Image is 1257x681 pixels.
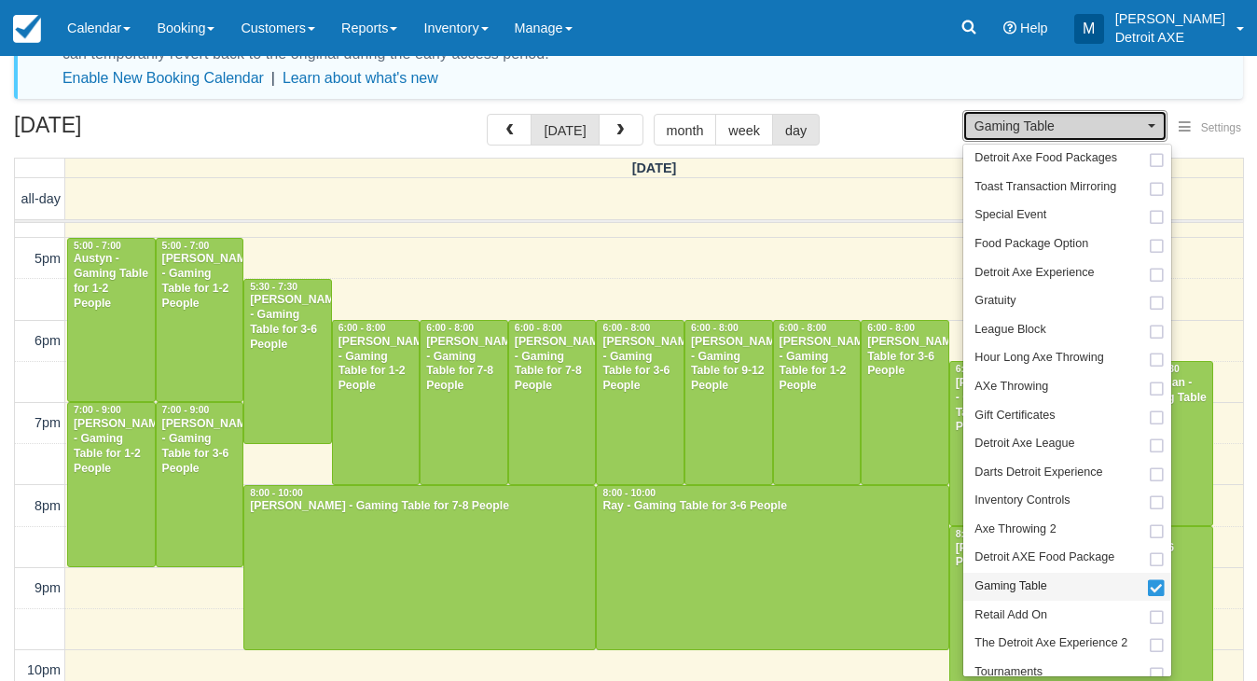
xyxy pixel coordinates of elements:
span: Toast Transaction Mirroring [974,179,1116,196]
span: 7:00 - 9:00 [162,405,210,415]
a: 6:00 - 8:00[PERSON_NAME] - Gaming Table for 7-8 People [508,320,597,485]
img: checkfront-main-nav-mini-logo.png [13,15,41,43]
span: Darts Detroit Experience [974,465,1102,481]
span: Food Package Option [974,236,1088,253]
span: 5:00 - 7:00 [162,241,210,251]
div: [PERSON_NAME] - Gaming Table for 3-6 People [161,417,239,477]
div: [PERSON_NAME] - Gaming Table for 3-6 People [955,541,1209,571]
div: Austyn - Gaming Table for 1-2 People [73,252,150,312]
span: Tournaments [974,664,1043,681]
span: Settings [1201,121,1241,134]
span: Gift Certificates [974,408,1055,424]
button: week [715,114,773,146]
button: Settings [1167,115,1252,142]
span: all-day [21,191,61,206]
span: The Detroit Axe Experience 2 [974,635,1127,652]
span: 6pm [35,333,61,348]
a: 5:00 - 7:00[PERSON_NAME] - Gaming Table for 1-2 People [156,238,244,403]
span: 6:00 - 8:00 [602,323,650,333]
span: Help [1020,21,1048,35]
span: Inventory Controls [974,493,1070,509]
span: Detroit Axe Experience [974,265,1094,282]
span: Hour Long Axe Throwing [974,350,1103,367]
div: [PERSON_NAME] - Gaming Table for 7-8 People [425,335,503,395]
p: Detroit AXE [1115,28,1225,47]
button: Enable New Booking Calendar [62,69,264,88]
span: 5:00 - 7:00 [74,241,121,251]
button: [DATE] [531,114,599,146]
div: [PERSON_NAME] - Gaming Table for 1-2 People [73,417,150,477]
span: 6:00 - 8:00 [426,323,474,333]
span: 8:30 - 10:30 [956,529,1009,539]
span: 6:00 - 8:00 [691,323,739,333]
span: 5:30 - 7:30 [250,282,297,292]
a: 8:00 - 10:00Ray - Gaming Table for 3-6 People [596,485,948,650]
span: | [271,70,275,86]
button: day [772,114,820,146]
span: Detroit Axe League [974,436,1074,452]
span: 6:00 - 8:00 [515,323,562,333]
div: [PERSON_NAME] - Gaming Table for 3-6 People [249,293,326,353]
a: 7:00 - 9:00[PERSON_NAME] - Gaming Table for 3-6 People [156,402,244,567]
span: Gaming Table [974,578,1046,595]
div: [PERSON_NAME] - Gaming Table for 3-6 People [601,335,679,395]
button: month [654,114,717,146]
a: 8:00 - 10:00[PERSON_NAME] - Gaming Table for 7-8 People [243,485,596,650]
div: [PERSON_NAME] - Gaming Table for 3-6 People [955,376,1032,436]
span: 7:00 - 9:00 [74,405,121,415]
div: [PERSON_NAME] - Gaming Table for 7-8 People [249,499,590,514]
span: 8:00 - 10:00 [250,488,303,498]
div: [PERSON_NAME] Table for 3-6 People [866,335,944,380]
span: [DATE] [632,160,677,175]
i: Help [1003,21,1016,35]
a: 6:00 - 8:00[PERSON_NAME] - Gaming Table for 7-8 People [420,320,508,485]
span: 6:30 - 8:30 [956,364,1003,374]
span: Axe Throwing 2 [974,521,1056,538]
span: 9pm [35,580,61,595]
a: 6:00 - 8:00[PERSON_NAME] Table for 3-6 People [861,320,949,485]
span: 6:00 - 8:00 [867,323,915,333]
span: Special Event [974,207,1046,224]
a: 6:00 - 8:00[PERSON_NAME] - Gaming Table for 3-6 People [596,320,684,485]
span: Retail Add On [974,607,1047,624]
span: 6:00 - 8:00 [780,323,827,333]
div: M [1074,14,1104,44]
div: [PERSON_NAME] - Gaming Table for 9-12 People [690,335,767,395]
div: [PERSON_NAME] - Gaming Table for 7-8 People [514,335,591,395]
span: League Block [974,322,1045,339]
a: 5:30 - 7:30[PERSON_NAME] - Gaming Table for 3-6 People [243,279,332,444]
span: 8:00 - 10:00 [602,488,656,498]
span: 10pm [27,662,61,677]
span: AXe Throwing [974,379,1048,396]
span: 7pm [35,415,61,430]
span: 6:30 - 8:30 [1132,364,1180,374]
h2: [DATE] [14,114,250,148]
a: 7:00 - 9:00[PERSON_NAME] - Gaming Table for 1-2 People [67,402,156,567]
span: Detroit AXE Food Package [974,549,1114,566]
a: 5:00 - 7:00Austyn - Gaming Table for 1-2 People [67,238,156,403]
div: [PERSON_NAME] - Gaming Table for 1-2 People [161,252,239,312]
div: [PERSON_NAME] - Gaming Table for 1-2 People [779,335,856,395]
span: Gaming Table [974,117,1143,135]
span: Gratuity [974,293,1015,310]
span: Detroit Axe Food Packages [974,150,1117,167]
a: 6:00 - 8:00[PERSON_NAME] - Gaming Table for 1-2 People [773,320,862,485]
a: 6:00 - 8:00[PERSON_NAME] - Gaming Table for 1-2 People [332,320,421,485]
span: 8pm [35,498,61,513]
span: 5pm [35,251,61,266]
a: 6:30 - 8:30[PERSON_NAME] - Gaming Table for 3-6 People [949,361,1038,526]
div: [PERSON_NAME] - Gaming Table for 1-2 People [338,335,415,395]
button: Gaming Table [962,110,1167,142]
p: [PERSON_NAME] [1115,9,1225,28]
div: Ray - Gaming Table for 3-6 People [601,499,943,514]
a: 6:00 - 8:00[PERSON_NAME] - Gaming Table for 9-12 People [684,320,773,485]
span: 6:00 - 8:00 [338,323,386,333]
a: Learn about what's new [283,70,438,86]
